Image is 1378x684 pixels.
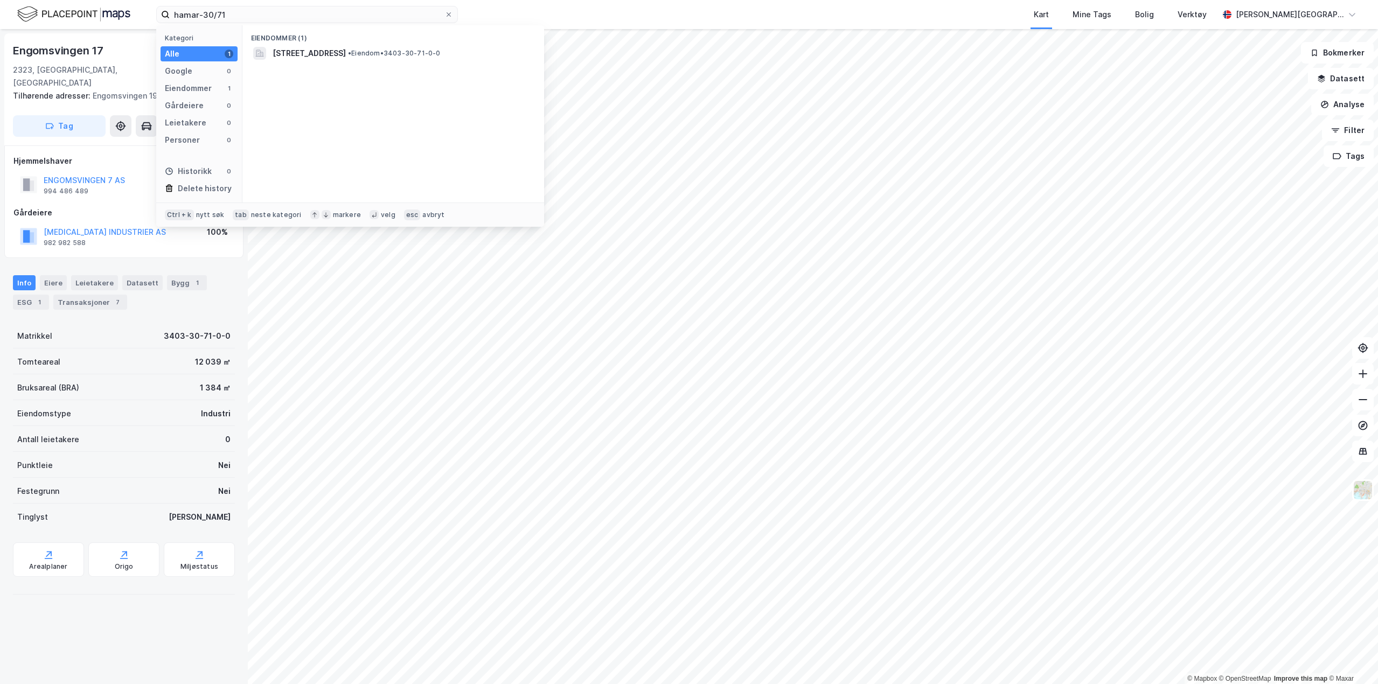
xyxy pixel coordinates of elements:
div: Eiendomstype [17,407,71,420]
div: Datasett [122,275,163,290]
div: 3403-30-71-0-0 [164,330,231,343]
div: velg [381,211,395,219]
span: Eiendom • 3403-30-71-0-0 [348,49,441,58]
div: Tinglyst [17,511,48,524]
div: 0 [225,101,233,110]
div: Gårdeiere [165,99,204,112]
div: 0 [225,118,233,127]
div: 1 384 ㎡ [200,381,231,394]
div: Ctrl + k [165,210,194,220]
div: 1 [192,277,203,288]
div: Eiendommer (1) [242,25,544,45]
div: markere [333,211,361,219]
button: Analyse [1311,94,1374,115]
div: Engomsvingen 19 [13,89,226,102]
div: 1 [225,84,233,93]
div: Punktleie [17,459,53,472]
div: 100% [207,226,228,239]
div: Google [165,65,192,78]
button: Tag [13,115,106,137]
div: Personer [165,134,200,146]
div: Eiendommer [165,82,212,95]
div: Kart [1034,8,1049,21]
button: Tags [1324,145,1374,167]
div: 994 486 489 [44,187,88,196]
div: Mine Tags [1073,8,1111,21]
div: Hjemmelshaver [13,155,234,167]
div: Bruksareal (BRA) [17,381,79,394]
div: 1 [34,297,45,308]
div: 0 [225,67,233,75]
div: Alle [165,47,179,60]
span: • [348,49,351,57]
div: esc [404,210,421,220]
span: Tilhørende adresser: [13,91,93,100]
div: Origo [115,562,134,571]
div: 1 [225,50,233,58]
div: Nei [218,485,231,498]
div: Arealplaner [29,562,67,571]
span: [STREET_ADDRESS] [273,47,346,60]
div: 0 [225,136,233,144]
div: Transaksjoner [53,295,127,310]
div: Antall leietakere [17,433,79,446]
div: 982 982 588 [44,239,86,247]
div: Leietakere [71,275,118,290]
div: tab [233,210,249,220]
a: OpenStreetMap [1219,675,1271,682]
div: 12 039 ㎡ [195,355,231,368]
div: Miljøstatus [180,562,218,571]
img: Z [1353,480,1373,500]
div: Bolig [1135,8,1154,21]
div: avbryt [422,211,444,219]
div: Leietakere [165,116,206,129]
div: Nei [218,459,231,472]
div: Matrikkel [17,330,52,343]
button: Bokmerker [1301,42,1374,64]
div: 7 [112,297,123,308]
div: Verktøy [1178,8,1207,21]
div: nytt søk [196,211,225,219]
div: Gårdeiere [13,206,234,219]
div: 0 [225,433,231,446]
a: Improve this map [1274,675,1327,682]
button: Filter [1322,120,1374,141]
a: Mapbox [1187,675,1217,682]
div: [PERSON_NAME][GEOGRAPHIC_DATA] [1236,8,1344,21]
input: Søk på adresse, matrikkel, gårdeiere, leietakere eller personer [170,6,444,23]
div: Kategori [165,34,238,42]
div: Info [13,275,36,290]
div: 2323, [GEOGRAPHIC_DATA], [GEOGRAPHIC_DATA] [13,64,187,89]
div: Engomsvingen 17 [13,42,106,59]
div: Tomteareal [17,355,60,368]
div: Delete history [178,182,232,195]
div: Bygg [167,275,207,290]
iframe: Chat Widget [1324,632,1378,684]
div: ESG [13,295,49,310]
div: Industri [201,407,231,420]
div: [PERSON_NAME] [169,511,231,524]
div: 0 [225,167,233,176]
div: Festegrunn [17,485,59,498]
button: Datasett [1308,68,1374,89]
div: Historikk [165,165,212,178]
img: logo.f888ab2527a4732fd821a326f86c7f29.svg [17,5,130,24]
div: neste kategori [251,211,302,219]
div: Eiere [40,275,67,290]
